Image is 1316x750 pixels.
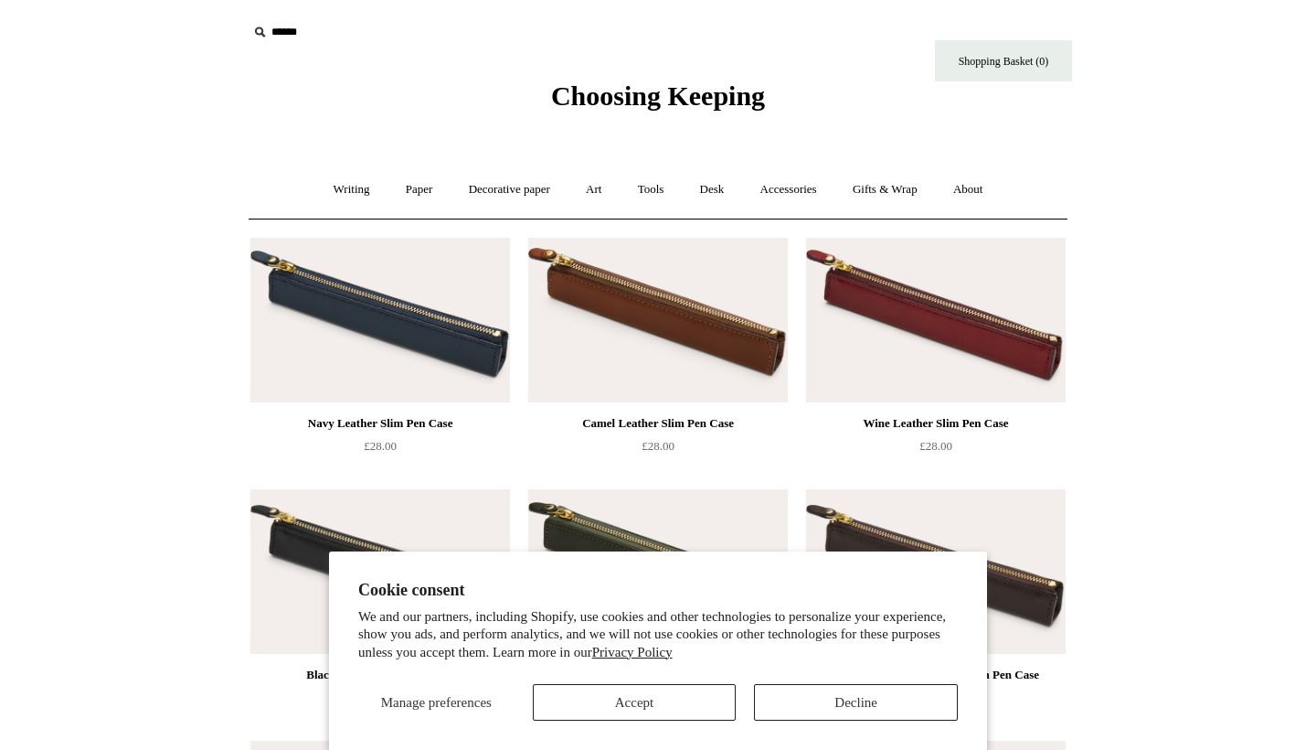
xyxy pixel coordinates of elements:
img: Wine Leather Slim Pen Case [806,238,1066,402]
a: About [937,166,1000,214]
a: Choosing Keeping [551,95,765,108]
img: Camel Leather Slim Pen Case [528,238,788,402]
div: Camel Leather Slim Pen Case [533,412,783,434]
span: £28.00 [642,439,674,453]
span: £28.00 [919,439,952,453]
img: Navy Leather Slim Pen Case [250,238,510,402]
img: Green Leather Slim Pen Case [528,489,788,654]
p: We and our partners, including Shopify, use cookies and other technologies to personalize your ex... [358,608,958,662]
a: Camel Leather Slim Pen Case £28.00 [528,412,788,487]
a: Shopping Basket (0) [935,40,1072,81]
a: Camel Leather Slim Pen Case Camel Leather Slim Pen Case [528,238,788,402]
a: Navy Leather Slim Pen Case £28.00 [250,412,510,487]
div: Black Leather Slim Pen Case [255,664,505,686]
button: Accept [533,684,737,721]
a: Paper [389,166,450,214]
a: Black Leather Slim Pen Case Black Leather Slim Pen Case [250,489,510,654]
button: Decline [754,684,958,721]
a: Art [569,166,618,214]
a: Privacy Policy [592,645,673,659]
a: Green Leather Slim Pen Case Green Leather Slim Pen Case [528,489,788,654]
div: Navy Leather Slim Pen Case [255,412,505,434]
a: Decorative paper [452,166,567,214]
a: Tools [621,166,681,214]
a: Accessories [744,166,833,214]
a: Desk [684,166,741,214]
img: Black Leather Slim Pen Case [250,489,510,654]
a: Wine Leather Slim Pen Case Wine Leather Slim Pen Case [806,238,1066,402]
a: Writing [317,166,387,214]
div: Wine Leather Slim Pen Case [811,412,1061,434]
a: Navy Leather Slim Pen Case Navy Leather Slim Pen Case [250,238,510,402]
h2: Cookie consent [358,581,958,600]
a: Wine Leather Slim Pen Case £28.00 [806,412,1066,487]
span: Manage preferences [381,695,492,710]
a: Gifts & Wrap [836,166,934,214]
a: Chocolate Brown Leather Slim Pen Case Chocolate Brown Leather Slim Pen Case [806,489,1066,654]
span: £28.00 [364,439,397,453]
img: Chocolate Brown Leather Slim Pen Case [806,489,1066,654]
span: Choosing Keeping [551,80,765,111]
a: Black Leather Slim Pen Case £28.00 [250,664,510,739]
button: Manage preferences [358,684,515,721]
